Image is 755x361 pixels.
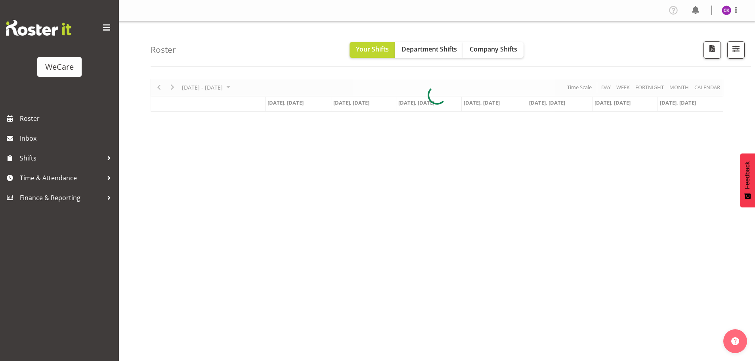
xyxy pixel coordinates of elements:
[401,45,457,53] span: Department Shifts
[470,45,517,53] span: Company Shifts
[20,132,115,144] span: Inbox
[703,41,721,59] button: Download a PDF of the roster according to the set date range.
[20,113,115,124] span: Roster
[356,45,389,53] span: Your Shifts
[463,42,524,58] button: Company Shifts
[731,337,739,345] img: help-xxl-2.png
[20,192,103,204] span: Finance & Reporting
[744,161,751,189] span: Feedback
[350,42,395,58] button: Your Shifts
[151,45,176,54] h4: Roster
[395,42,463,58] button: Department Shifts
[45,61,74,73] div: WeCare
[20,152,103,164] span: Shifts
[20,172,103,184] span: Time & Attendance
[727,41,745,59] button: Filter Shifts
[722,6,731,15] img: chloe-kim10479.jpg
[740,153,755,207] button: Feedback - Show survey
[6,20,71,36] img: Rosterit website logo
